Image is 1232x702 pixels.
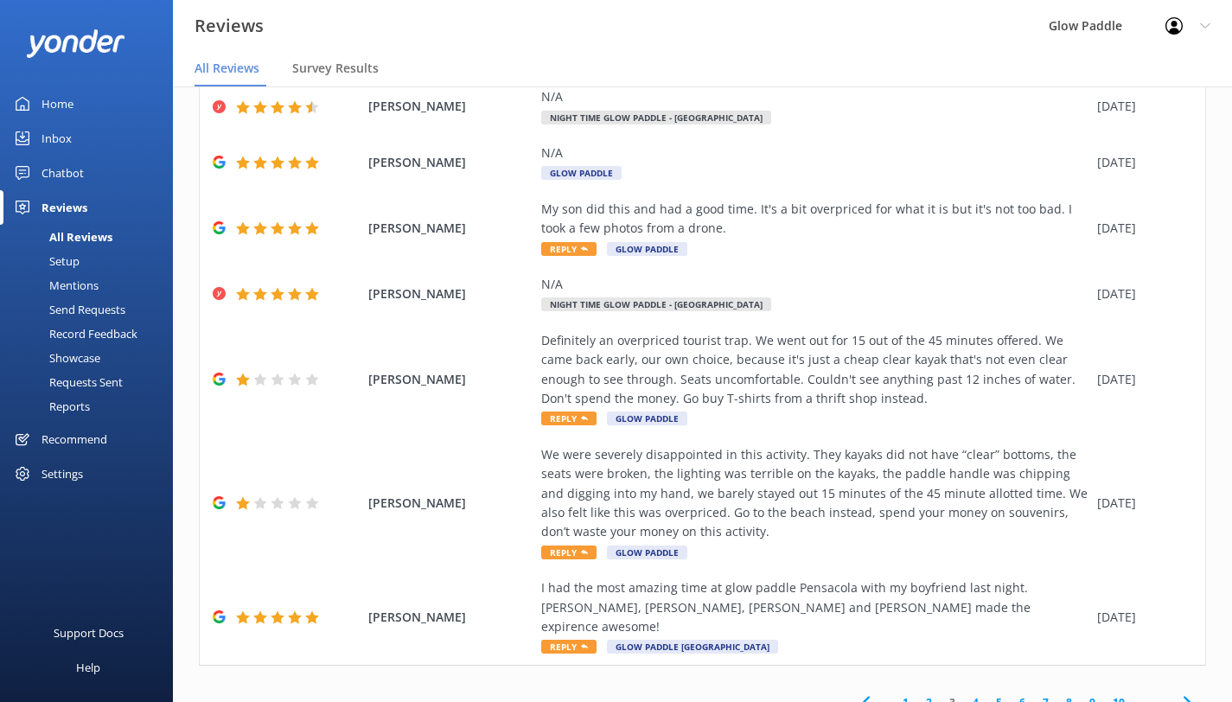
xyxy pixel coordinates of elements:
[10,273,173,297] a: Mentions
[41,121,72,156] div: Inbox
[10,273,99,297] div: Mentions
[10,394,173,418] a: Reports
[541,111,771,124] span: Night Time Glow Paddle - [GEOGRAPHIC_DATA]
[607,546,687,559] span: Glow Paddle
[541,297,771,311] span: Night Time Glow Paddle - [GEOGRAPHIC_DATA]
[26,29,125,58] img: yonder-white-logo.png
[10,297,173,322] a: Send Requests
[368,608,533,627] span: [PERSON_NAME]
[541,640,597,654] span: Reply
[368,219,533,238] span: [PERSON_NAME]
[10,346,173,370] a: Showcase
[541,445,1088,542] div: We were severely disappointed in this activity. They kayaks did not have “clear” bottoms, the sea...
[1097,494,1184,513] div: [DATE]
[1097,153,1184,172] div: [DATE]
[41,86,73,121] div: Home
[541,166,622,180] span: Glow Paddle
[10,297,125,322] div: Send Requests
[607,412,687,425] span: Glow Paddle
[54,616,124,650] div: Support Docs
[368,370,533,389] span: [PERSON_NAME]
[368,153,533,172] span: [PERSON_NAME]
[541,412,597,425] span: Reply
[41,156,84,190] div: Chatbot
[541,200,1088,239] div: My son did this and had a good time. It's a bit overpriced for what it is but it's not too bad. I...
[607,242,687,256] span: Glow Paddle
[368,494,533,513] span: [PERSON_NAME]
[41,422,107,456] div: Recommend
[10,322,173,346] a: Record Feedback
[10,346,100,370] div: Showcase
[541,275,1088,294] div: N/A
[10,370,123,394] div: Requests Sent
[368,284,533,303] span: [PERSON_NAME]
[541,546,597,559] span: Reply
[368,97,533,116] span: [PERSON_NAME]
[10,249,173,273] a: Setup
[541,242,597,256] span: Reply
[41,456,83,491] div: Settings
[607,640,778,654] span: Glow Paddle [GEOGRAPHIC_DATA]
[292,60,379,77] span: Survey Results
[1097,370,1184,389] div: [DATE]
[541,331,1088,409] div: Definitely an overpriced tourist trap. We went out for 15 out of the 45 minutes offered. We came ...
[195,60,259,77] span: All Reviews
[541,87,1088,106] div: N/A
[10,225,112,249] div: All Reviews
[10,322,137,346] div: Record Feedback
[195,12,264,40] h3: Reviews
[1097,608,1184,627] div: [DATE]
[10,225,173,249] a: All Reviews
[10,370,173,394] a: Requests Sent
[10,249,80,273] div: Setup
[10,394,90,418] div: Reports
[41,190,87,225] div: Reviews
[1097,219,1184,238] div: [DATE]
[541,578,1088,636] div: I had the most amazing time at glow paddle Pensacola with my boyfriend last night. [PERSON_NAME],...
[1097,284,1184,303] div: [DATE]
[1097,97,1184,116] div: [DATE]
[541,144,1088,163] div: N/A
[76,650,100,685] div: Help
